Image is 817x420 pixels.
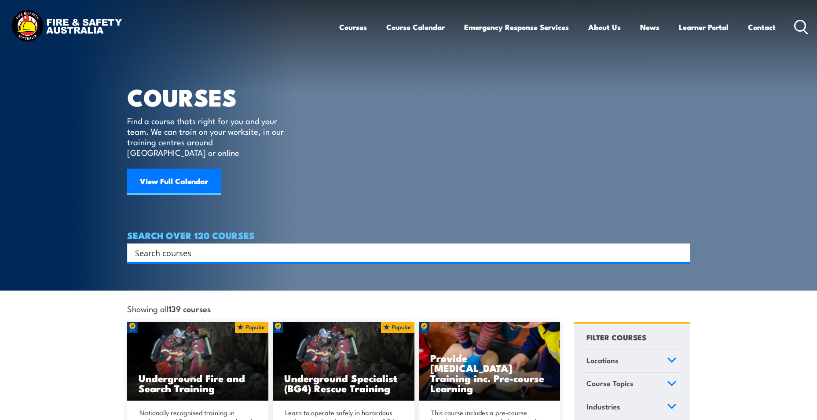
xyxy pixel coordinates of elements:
[137,247,673,259] form: Search form
[586,401,620,413] span: Industries
[127,304,211,313] span: Showing all
[430,353,549,393] h3: Provide [MEDICAL_DATA] Training inc. Pre-course Learning
[273,322,414,401] a: Underground Specialist (BG4) Rescue Training
[273,322,414,401] img: Underground mine rescue
[583,373,681,396] a: Course Topics
[135,246,671,259] input: Search input
[127,169,221,195] a: View Full Calendar
[640,15,659,39] a: News
[675,247,687,259] button: Search magnifier button
[586,354,619,366] span: Locations
[127,115,288,158] p: Find a course thats right for you and your team. We can train on your worksite, in our training c...
[748,15,776,39] a: Contact
[586,377,634,389] span: Course Topics
[586,331,646,343] h4: FILTER COURSES
[284,373,403,393] h3: Underground Specialist (BG4) Rescue Training
[583,350,681,373] a: Locations
[583,396,681,419] a: Industries
[588,15,621,39] a: About Us
[679,15,729,39] a: Learner Portal
[139,373,257,393] h3: Underground Fire and Search Training
[169,302,211,314] strong: 139 courses
[419,322,561,401] img: Low Voltage Rescue and Provide CPR
[339,15,367,39] a: Courses
[127,230,690,240] h4: SEARCH OVER 120 COURSES
[127,322,269,401] img: Underground mine rescue
[386,15,445,39] a: Course Calendar
[127,322,269,401] a: Underground Fire and Search Training
[464,15,569,39] a: Emergency Response Services
[419,322,561,401] a: Provide [MEDICAL_DATA] Training inc. Pre-course Learning
[127,86,297,107] h1: COURSES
